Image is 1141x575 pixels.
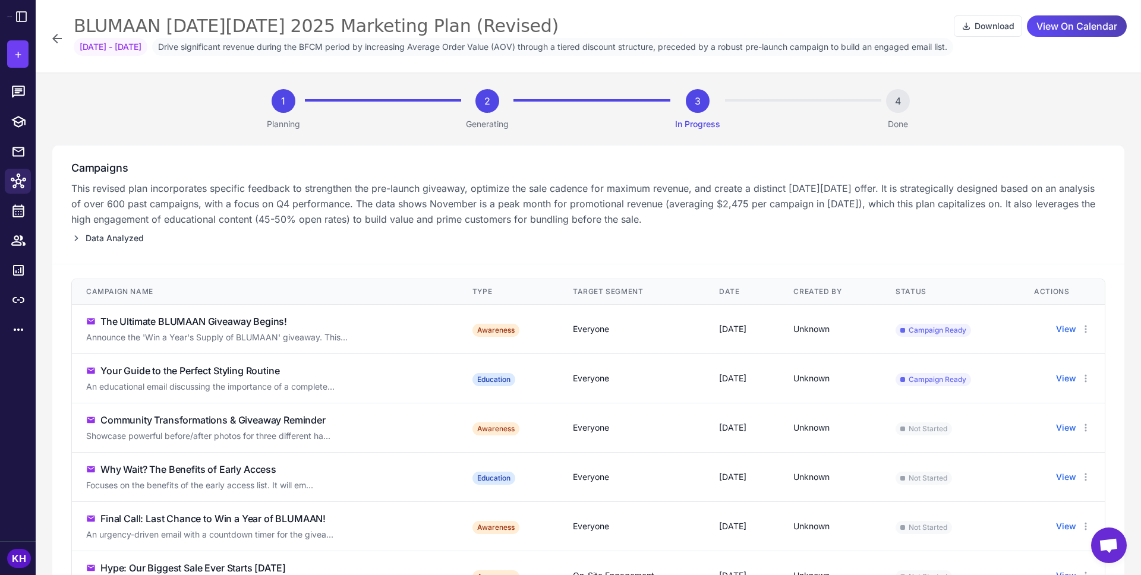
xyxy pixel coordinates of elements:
[100,413,326,427] div: Community Transformations & Giveaway Reminder
[573,470,691,484] div: Everyone
[719,421,765,434] div: [DATE]
[72,279,458,305] th: Campaign Name
[86,331,428,344] div: Click to edit
[719,520,765,533] div: [DATE]
[472,373,515,386] div: Education
[573,372,691,385] div: Everyone
[1056,421,1076,434] button: View
[719,470,765,484] div: [DATE]
[686,89,710,113] div: 3
[675,118,720,131] p: In Progress
[86,232,144,245] span: Data Analyzed
[793,470,867,484] div: Unknown
[1020,279,1105,305] th: Actions
[152,38,953,56] span: Drive significant revenue during the BFCM period by increasing Average Order Value (AOV) through ...
[1056,520,1076,533] button: View
[100,511,326,526] div: Final Call: Last Chance to Win a Year of BLUMAAN!
[86,380,428,393] div: Click to edit
[267,118,300,131] p: Planning
[472,472,515,485] div: Education
[86,528,428,541] div: Click to edit
[100,364,279,378] div: Your Guide to the Perfect Styling Routine
[573,421,691,434] div: Everyone
[896,422,952,435] span: Not Started
[896,472,952,485] span: Not Started
[793,323,867,336] div: Unknown
[458,279,559,305] th: Type
[74,14,559,38] div: BLUMAAN [DATE][DATE] 2025 Marketing Plan (Revised)
[1056,323,1076,336] button: View
[886,89,910,113] div: 4
[896,373,971,386] span: Campaign Ready
[71,181,1105,227] p: This revised plan incorporates specific feedback to strengthen the pre-launch giveaway, optimize ...
[793,520,867,533] div: Unknown
[719,372,765,385] div: [DATE]
[1036,16,1117,37] span: View On Calendar
[573,323,691,336] div: Everyone
[74,38,147,56] span: [DATE] - [DATE]
[86,479,428,492] div: Click to edit
[86,429,428,443] div: Click to edit
[7,549,31,568] div: KH
[896,324,971,337] span: Campaign Ready
[1056,470,1076,484] button: View
[888,118,908,131] p: Done
[1091,527,1127,563] div: Open chat
[466,118,509,131] p: Generating
[100,561,285,575] div: Hype: Our Biggest Sale Ever Starts [DATE]
[472,422,519,435] div: Awareness
[7,16,12,17] img: Raleon Logo
[71,160,1105,176] h3: Campaigns
[14,45,22,63] span: +
[779,279,881,305] th: Created By
[719,323,765,336] div: [DATE]
[881,279,1020,305] th: Status
[793,421,867,434] div: Unknown
[896,521,952,534] span: Not Started
[100,314,287,328] div: The Ultimate BLUMAAN Giveaway Begins!
[7,40,29,68] button: +
[475,89,499,113] div: 2
[954,15,1022,37] button: Download
[705,279,779,305] th: Date
[793,372,867,385] div: Unknown
[559,279,705,305] th: Target Segment
[472,324,519,337] div: Awareness
[272,89,295,113] div: 1
[573,520,691,533] div: Everyone
[472,521,519,534] div: Awareness
[100,462,276,476] div: Why Wait? The Benefits of Early Access
[1056,372,1076,385] button: View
